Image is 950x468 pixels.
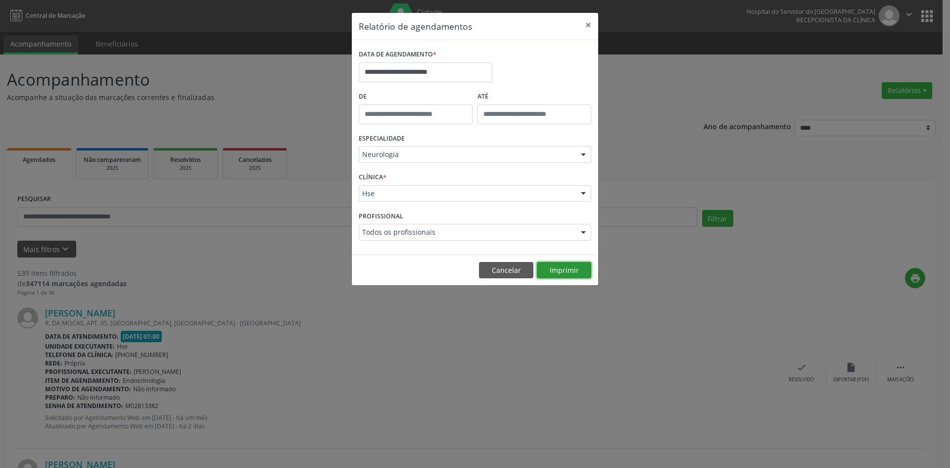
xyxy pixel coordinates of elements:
[359,20,472,33] h5: Relatório de agendamentos
[479,262,533,279] button: Cancelar
[362,227,571,237] span: Todos os profissionais
[537,262,591,279] button: Imprimir
[359,131,405,147] label: ESPECIALIDADE
[477,89,591,104] label: ATÉ
[362,189,571,199] span: Hse
[578,13,598,37] button: Close
[359,47,436,62] label: DATA DE AGENDAMENTO
[359,89,473,104] label: De
[359,170,386,185] label: CLÍNICA
[362,150,571,159] span: Neurologia
[359,208,403,224] label: PROFISSIONAL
